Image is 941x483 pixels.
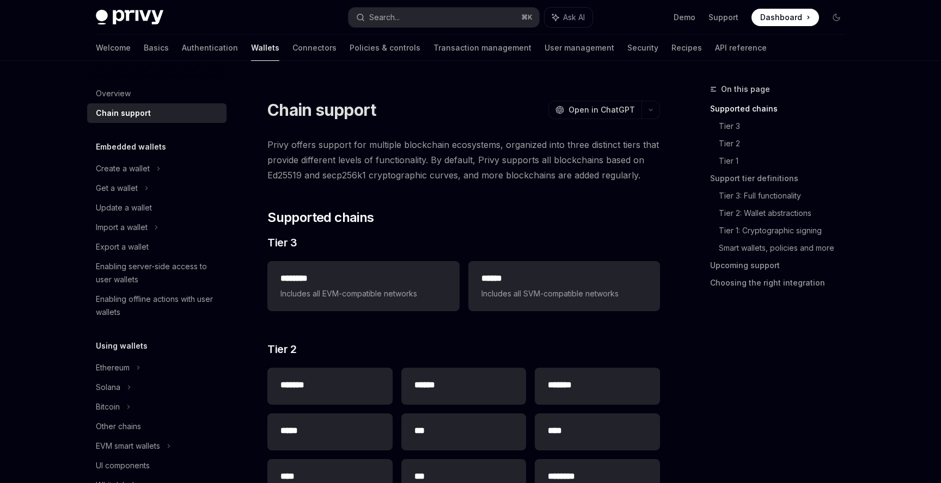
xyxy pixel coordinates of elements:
[251,35,279,61] a: Wallets
[96,420,141,433] div: Other chains
[719,205,854,222] a: Tier 2: Wallet abstractions
[96,35,131,61] a: Welcome
[96,162,150,175] div: Create a wallet
[267,261,459,311] a: **** ***Includes all EVM-compatible networks
[760,12,802,23] span: Dashboard
[433,35,531,61] a: Transaction management
[96,361,130,374] div: Ethereum
[96,87,131,100] div: Overview
[671,35,702,61] a: Recipes
[751,9,819,26] a: Dashboard
[719,152,854,170] a: Tier 1
[369,11,400,24] div: Search...
[96,459,150,472] div: UI components
[719,239,854,257] a: Smart wallets, policies and more
[267,137,660,183] span: Privy offers support for multiple blockchain ecosystems, organized into three distinct tiers that...
[569,104,635,115] span: Open in ChatGPT
[96,182,138,195] div: Get a wallet
[710,257,854,274] a: Upcoming support
[719,117,854,135] a: Tier 3
[828,9,845,26] button: Toggle dark mode
[96,260,220,286] div: Enabling server-side access to user wallets
[627,35,658,61] a: Security
[715,35,767,61] a: API reference
[144,35,169,61] a: Basics
[710,274,854,292] a: Choosing the right integration
[96,439,160,453] div: EVM smart wallets
[563,12,585,23] span: Ask AI
[267,235,297,250] span: Tier 3
[719,135,854,152] a: Tier 2
[719,222,854,239] a: Tier 1: Cryptographic signing
[96,201,152,214] div: Update a wallet
[280,287,446,300] span: Includes all EVM-compatible networks
[87,84,227,103] a: Overview
[96,381,120,394] div: Solana
[267,100,376,120] h1: Chain support
[292,35,337,61] a: Connectors
[481,287,647,300] span: Includes all SVM-compatible networks
[96,293,220,319] div: Enabling offline actions with user wallets
[96,140,166,153] h5: Embedded wallets
[521,13,533,22] span: ⌘ K
[96,339,148,352] h5: Using wallets
[468,261,660,311] a: **** *Includes all SVM-compatible networks
[548,101,641,119] button: Open in ChatGPT
[719,187,854,205] a: Tier 3: Full functionality
[87,198,227,218] a: Update a wallet
[267,342,296,357] span: Tier 2
[87,257,227,289] a: Enabling server-side access to user wallets
[267,209,374,226] span: Supported chains
[96,221,148,234] div: Import a wallet
[182,35,238,61] a: Authentication
[96,107,151,120] div: Chain support
[87,103,227,123] a: Chain support
[96,10,163,25] img: dark logo
[545,35,614,61] a: User management
[349,8,539,27] button: Search...⌘K
[710,100,854,117] a: Supported chains
[87,237,227,257] a: Export a wallet
[87,289,227,322] a: Enabling offline actions with user wallets
[721,83,770,96] span: On this page
[708,12,738,23] a: Support
[350,35,420,61] a: Policies & controls
[87,456,227,475] a: UI components
[96,240,149,253] div: Export a wallet
[545,8,592,27] button: Ask AI
[96,400,120,413] div: Bitcoin
[674,12,695,23] a: Demo
[87,417,227,436] a: Other chains
[710,170,854,187] a: Support tier definitions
